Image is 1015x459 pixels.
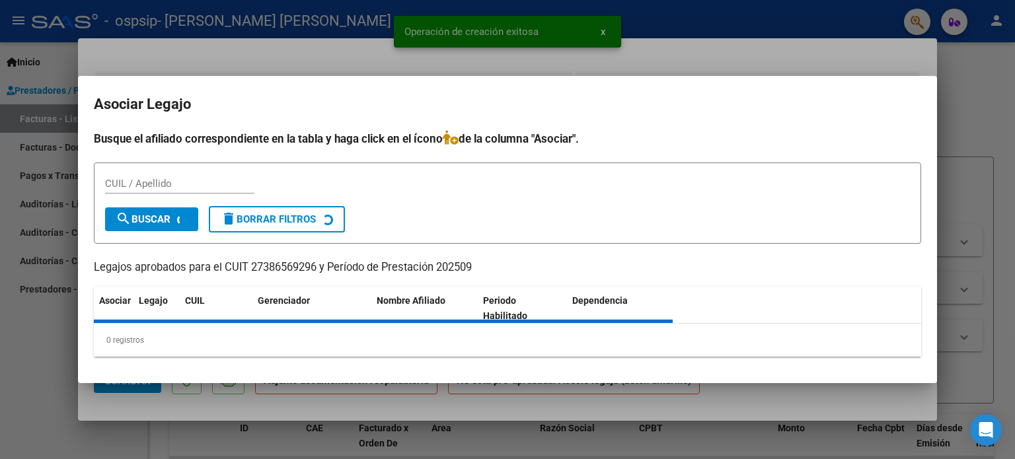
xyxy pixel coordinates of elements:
span: Nombre Afiliado [377,295,445,306]
div: Open Intercom Messenger [970,414,1002,446]
mat-icon: search [116,211,132,227]
span: Dependencia [572,295,628,306]
mat-icon: delete [221,211,237,227]
datatable-header-cell: Legajo [133,287,180,330]
span: Periodo Habilitado [483,295,527,321]
datatable-header-cell: Dependencia [567,287,673,330]
span: Gerenciador [258,295,310,306]
datatable-header-cell: Periodo Habilitado [478,287,567,330]
button: Borrar Filtros [209,206,345,232]
datatable-header-cell: CUIL [180,287,252,330]
datatable-header-cell: Asociar [94,287,133,330]
span: Borrar Filtros [221,213,316,225]
span: Asociar [99,295,131,306]
span: Legajo [139,295,168,306]
h4: Busque el afiliado correspondiente en la tabla y haga click en el ícono de la columna "Asociar". [94,130,921,147]
datatable-header-cell: Gerenciador [252,287,371,330]
span: CUIL [185,295,205,306]
div: 0 registros [94,324,921,357]
datatable-header-cell: Nombre Afiliado [371,287,478,330]
span: Buscar [116,213,170,225]
h2: Asociar Legajo [94,92,921,117]
p: Legajos aprobados para el CUIT 27386569296 y Período de Prestación 202509 [94,260,921,276]
button: Buscar [105,207,198,231]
